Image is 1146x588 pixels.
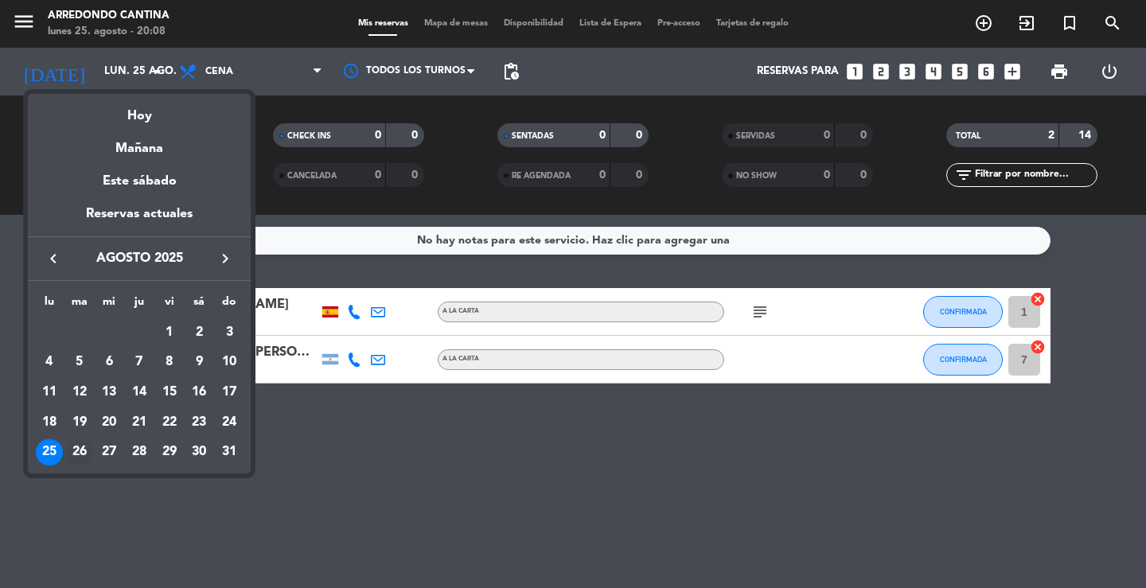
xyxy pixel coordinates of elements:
td: 10 de agosto de 2025 [214,348,244,378]
div: 4 [36,349,63,376]
div: 20 [95,409,123,436]
td: 31 de agosto de 2025 [214,438,244,468]
td: 30 de agosto de 2025 [185,438,215,468]
td: 18 de agosto de 2025 [34,407,64,438]
div: 26 [66,439,93,466]
i: keyboard_arrow_right [216,249,235,268]
div: Hoy [28,94,251,127]
th: sábado [185,293,215,317]
td: 8 de agosto de 2025 [154,348,185,378]
div: Este sábado [28,159,251,204]
div: 18 [36,409,63,436]
div: 16 [185,379,212,406]
div: 12 [66,379,93,406]
div: 9 [185,349,212,376]
div: 2 [185,319,212,346]
button: keyboard_arrow_left [39,248,68,269]
td: 24 de agosto de 2025 [214,407,244,438]
div: 19 [66,409,93,436]
div: 8 [156,349,183,376]
td: 20 de agosto de 2025 [94,407,124,438]
div: 22 [156,409,183,436]
td: 12 de agosto de 2025 [64,377,95,407]
div: 5 [66,349,93,376]
i: keyboard_arrow_left [44,249,63,268]
div: 25 [36,439,63,466]
td: 4 de agosto de 2025 [34,348,64,378]
td: 15 de agosto de 2025 [154,377,185,407]
div: 29 [156,439,183,466]
td: 11 de agosto de 2025 [34,377,64,407]
div: 14 [126,379,153,406]
div: 1 [156,319,183,346]
div: 17 [216,379,243,406]
td: 29 de agosto de 2025 [154,438,185,468]
td: 9 de agosto de 2025 [185,348,215,378]
td: 1 de agosto de 2025 [154,317,185,348]
div: 13 [95,379,123,406]
div: 3 [216,319,243,346]
td: 19 de agosto de 2025 [64,407,95,438]
td: 22 de agosto de 2025 [154,407,185,438]
button: keyboard_arrow_right [211,248,240,269]
div: 6 [95,349,123,376]
div: 31 [216,439,243,466]
td: 27 de agosto de 2025 [94,438,124,468]
div: Mañana [28,127,251,159]
td: 6 de agosto de 2025 [94,348,124,378]
th: lunes [34,293,64,317]
th: jueves [124,293,154,317]
th: miércoles [94,293,124,317]
div: 24 [216,409,243,436]
td: 5 de agosto de 2025 [64,348,95,378]
th: viernes [154,293,185,317]
td: AGO. [34,317,154,348]
th: martes [64,293,95,317]
td: 7 de agosto de 2025 [124,348,154,378]
div: 15 [156,379,183,406]
td: 16 de agosto de 2025 [185,377,215,407]
td: 21 de agosto de 2025 [124,407,154,438]
div: 27 [95,439,123,466]
td: 25 de agosto de 2025 [34,438,64,468]
div: 21 [126,409,153,436]
td: 14 de agosto de 2025 [124,377,154,407]
td: 3 de agosto de 2025 [214,317,244,348]
td: 26 de agosto de 2025 [64,438,95,468]
td: 28 de agosto de 2025 [124,438,154,468]
div: 23 [185,409,212,436]
div: 11 [36,379,63,406]
span: agosto 2025 [68,248,211,269]
th: domingo [214,293,244,317]
div: 30 [185,439,212,466]
td: 13 de agosto de 2025 [94,377,124,407]
td: 17 de agosto de 2025 [214,377,244,407]
div: 28 [126,439,153,466]
div: 10 [216,349,243,376]
td: 23 de agosto de 2025 [185,407,215,438]
div: Reservas actuales [28,204,251,236]
td: 2 de agosto de 2025 [185,317,215,348]
div: 7 [126,349,153,376]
